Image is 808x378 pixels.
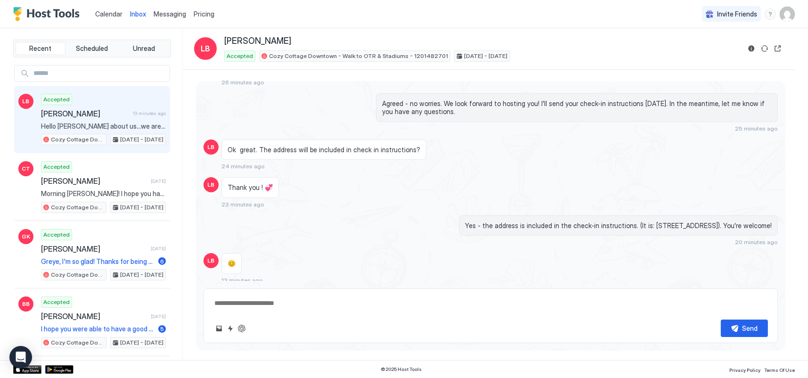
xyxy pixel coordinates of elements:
span: 😊 [228,259,236,268]
span: Terms Of Use [764,367,795,373]
button: Open reservation [772,43,784,54]
span: CT [22,164,30,173]
button: Scheduled [67,42,117,55]
a: Google Play Store [45,365,73,374]
span: BB [22,300,30,308]
span: [PERSON_NAME] [41,312,147,321]
span: GK [22,232,30,241]
button: ChatGPT Auto Reply [236,323,247,334]
span: 6 [160,258,164,265]
div: Open Intercom Messenger [9,346,32,369]
span: Accepted [227,52,253,60]
span: Cozy Cottage Downtown - Walk to OTR & Stadiums - 1201482701 [51,271,104,279]
a: App Store [13,365,41,374]
span: Pricing [194,10,214,18]
span: Morning [PERSON_NAME]! I hope you had a great time. There are no check-out instructions for [DATE... [41,189,166,198]
a: Messaging [154,9,186,19]
button: Unread [119,42,169,55]
a: Terms Of Use [764,364,795,374]
span: [DATE] - [DATE] [120,271,163,279]
span: 13 minutes ago [133,110,166,116]
span: Accepted [43,95,70,104]
span: [DATE] [151,178,166,184]
span: Unread [133,44,155,53]
span: Ok great. The address will be included in check in instructions? [228,146,420,154]
span: [DATE] - [DATE] [120,203,163,212]
span: Scheduled [76,44,108,53]
span: Agreed - no worries. We look forward to hosting you! I'll send your check-in instructions [DATE].... [382,99,772,116]
button: Sync reservation [759,43,770,54]
div: menu [765,8,776,20]
span: Recent [29,44,51,53]
span: Messaging [154,10,186,18]
span: Cozy Cottage Downtown - Walk to OTR & Stadiums - 1201482701 [51,338,104,347]
button: Quick reply [225,323,236,334]
span: Calendar [95,10,122,18]
span: LB [201,43,210,54]
span: LB [208,143,215,151]
span: Cozy Cottage Downtown - Walk to OTR & Stadiums - 1201482701 [269,52,448,60]
span: 20 minutes ago [735,238,778,246]
input: Input Field [30,66,170,82]
button: Reservation information [746,43,757,54]
a: Inbox [130,9,146,19]
span: 23 minutes ago [221,201,264,208]
span: Inbox [130,10,146,18]
span: Accepted [43,298,70,306]
span: [PERSON_NAME] [41,244,147,254]
button: Send [721,320,768,337]
span: Invite Friends [717,10,757,18]
span: 5 [160,325,164,332]
span: LB [23,97,30,106]
span: 26 minutes ago [221,79,264,86]
span: [DATE] [151,313,166,320]
span: LB [208,256,215,265]
span: Privacy Policy [729,367,760,373]
span: I hope you were able to have a good time, despite the barking. As far as check-out this morning -... [41,325,155,333]
a: Calendar [95,9,122,19]
span: Greye, I'm so glad! Thanks for being exceptional guests! Come back anytime. [41,257,155,266]
span: © 2025 Host Tools [381,366,422,372]
a: Privacy Policy [729,364,760,374]
span: Accepted [43,163,70,171]
div: tab-group [13,40,171,58]
span: [PERSON_NAME] [41,109,129,118]
span: Hello [PERSON_NAME] about us...we are [PERSON_NAME] and [PERSON_NAME] we are celebrating renewing... [41,122,166,131]
span: LB [208,181,215,189]
span: 13 minutes ago [221,277,263,284]
span: Cozy Cottage Downtown - Walk to OTR & Stadiums - 1201482701 [51,203,104,212]
span: [PERSON_NAME] [41,176,147,186]
span: Yes - the address is included in the check-in instructions. (It is: [STREET_ADDRESS]). You're wel... [465,222,772,230]
button: Recent [16,42,65,55]
span: Accepted [43,230,70,239]
span: [DATE] - [DATE] [120,338,163,347]
span: 24 minutes ago [221,163,265,170]
div: User profile [780,7,795,22]
span: [DATE] - [DATE] [464,52,507,60]
span: Thank you ! 💞 [228,183,273,192]
span: Cozy Cottage Downtown - Walk to OTR & Stadiums - 1201482701 [51,135,104,144]
a: Host Tools Logo [13,7,84,21]
span: 25 minutes ago [735,125,778,132]
span: [DATE] - [DATE] [120,135,163,144]
div: Send [743,323,758,333]
span: [DATE] [151,246,166,252]
span: [PERSON_NAME] [224,36,291,47]
button: Upload image [213,323,225,334]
